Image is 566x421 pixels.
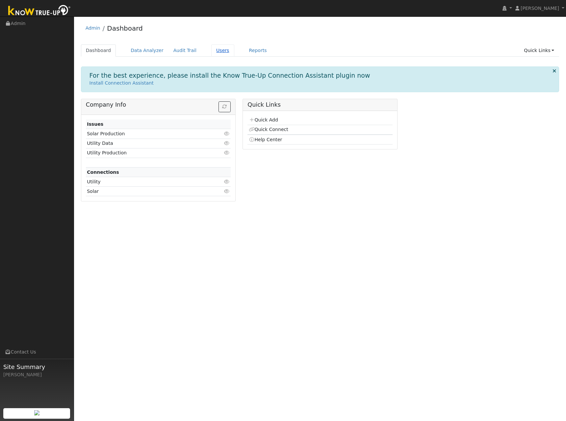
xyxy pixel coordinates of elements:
[34,410,39,415] img: retrieve
[86,129,207,139] td: Solar Production
[3,362,70,371] span: Site Summary
[3,371,70,378] div: [PERSON_NAME]
[249,117,278,122] a: Quick Add
[168,44,201,57] a: Audit Trail
[90,80,154,86] a: Install Connection Assistant
[107,24,143,32] a: Dashboard
[224,179,230,184] i: Click to view
[521,6,559,11] span: [PERSON_NAME]
[211,44,234,57] a: Users
[249,127,288,132] a: Quick Connect
[224,141,230,145] i: Click to view
[86,139,207,148] td: Utility Data
[86,101,231,108] h5: Company Info
[224,189,230,194] i: Click to view
[519,44,559,57] a: Quick Links
[249,137,282,142] a: Help Center
[5,4,74,18] img: Know True-Up
[224,131,230,136] i: Click to view
[81,44,116,57] a: Dashboard
[87,170,119,175] strong: Connections
[86,148,207,158] td: Utility Production
[224,150,230,155] i: Click to view
[87,121,103,127] strong: Issues
[90,72,370,79] h1: For the best experience, please install the Know True-Up Connection Assistant plugin now
[86,177,207,187] td: Utility
[86,187,207,196] td: Solar
[247,101,392,108] h5: Quick Links
[244,44,272,57] a: Reports
[86,25,100,31] a: Admin
[126,44,168,57] a: Data Analyzer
